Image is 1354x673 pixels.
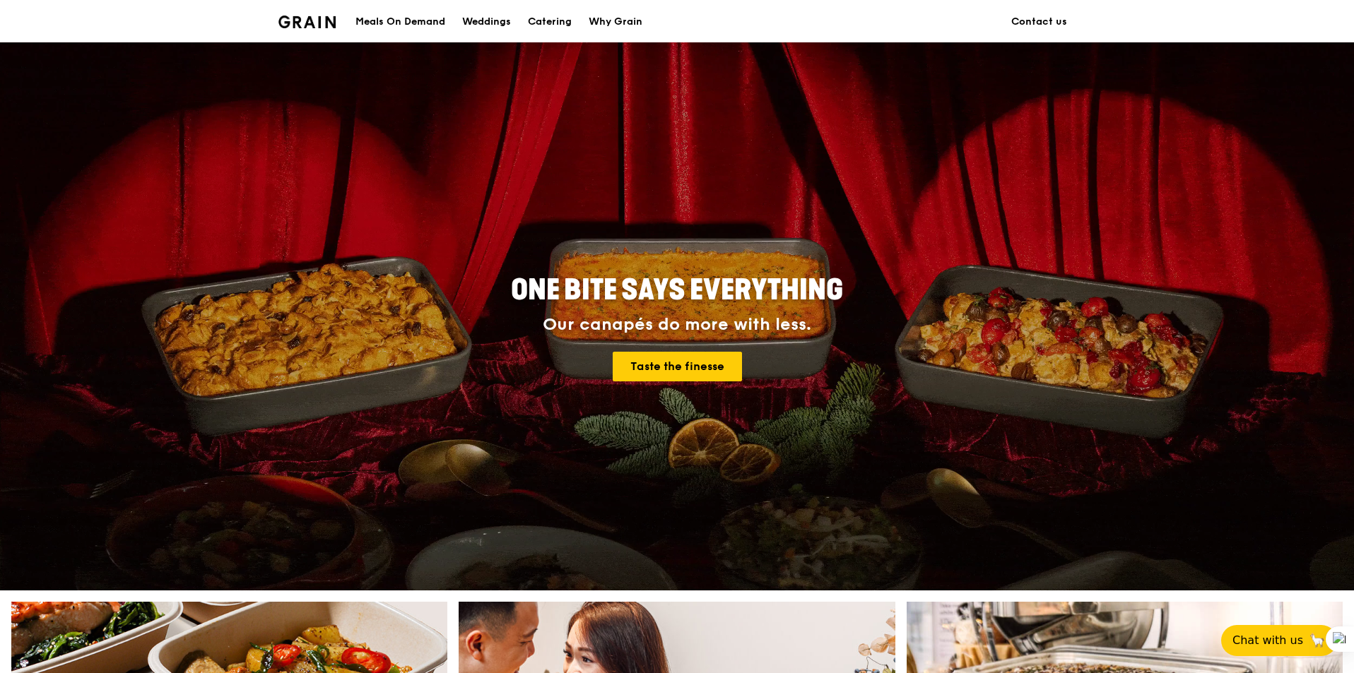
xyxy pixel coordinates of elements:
[1232,632,1303,649] span: Chat with us
[1309,632,1326,649] span: 🦙
[580,1,651,43] a: Why Grain
[462,1,511,43] div: Weddings
[519,1,580,43] a: Catering
[454,1,519,43] a: Weddings
[511,273,843,307] span: ONE BITE SAYS EVERYTHING
[528,1,572,43] div: Catering
[1003,1,1076,43] a: Contact us
[278,16,336,28] img: Grain
[355,1,445,43] div: Meals On Demand
[589,1,642,43] div: Why Grain
[1221,625,1337,656] button: Chat with us🦙
[613,352,742,381] a: Taste the finesse
[423,315,931,335] div: Our canapés do more with less.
